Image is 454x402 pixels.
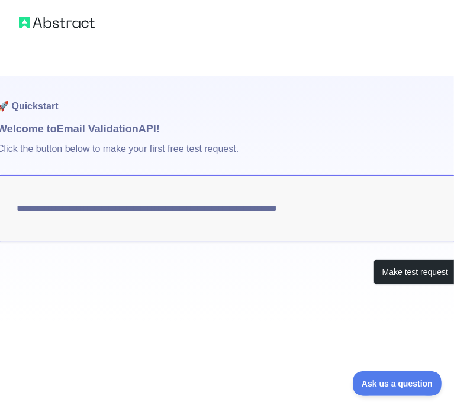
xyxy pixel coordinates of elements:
[19,14,95,31] img: Abstract logo
[353,371,442,396] iframe: Toggle Customer Support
